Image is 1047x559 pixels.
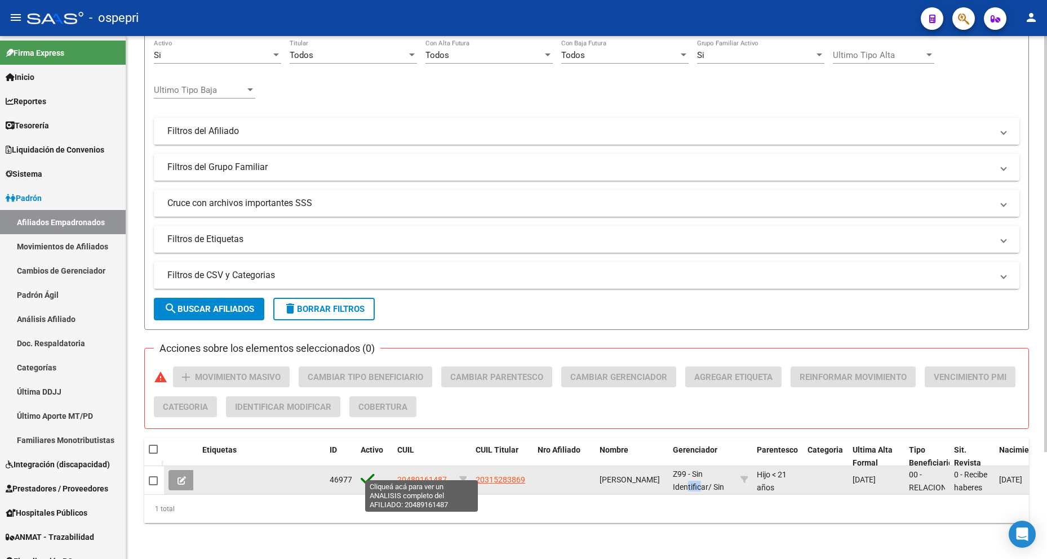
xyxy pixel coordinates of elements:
button: Cambiar Tipo Beneficiario [299,366,432,387]
datatable-header-cell: Gerenciador [668,438,736,475]
span: Ultima Alta Formal [853,445,893,467]
button: Cambiar Gerenciador [561,366,676,387]
span: Gerenciador [673,445,717,454]
span: 0 - Recibe haberes regularmente [954,470,1001,505]
span: Reinformar Movimiento [800,372,907,382]
datatable-header-cell: ID [325,438,356,475]
mat-expansion-panel-header: Filtros de Etiquetas [154,226,1019,253]
mat-icon: menu [9,11,23,24]
span: Sit. Revista [954,445,981,467]
span: Liquidación de Convenios [6,144,104,156]
span: Nombre [600,445,628,454]
span: Activo [361,445,383,454]
span: Ultimo Tipo Alta [833,50,924,60]
span: Todos [290,50,313,60]
datatable-header-cell: Tipo Beneficiario [904,438,950,475]
span: CUIL Titular [476,445,518,454]
datatable-header-cell: Ultima Alta Formal [848,438,904,475]
button: Reinformar Movimiento [791,366,916,387]
button: Identificar Modificar [226,396,340,417]
div: Open Intercom Messenger [1009,521,1036,548]
span: Z99 - Sin Identificar [673,469,708,491]
mat-panel-title: Filtros del Afiliado [167,125,992,137]
span: Tesorería [6,119,49,132]
span: Padrón [6,192,42,204]
span: Cobertura [358,402,407,412]
span: Cambiar Parentesco [450,372,543,382]
mat-panel-title: Filtros de CSV y Categorias [167,269,992,281]
span: Etiquetas [202,445,237,454]
span: 20315283869 [476,475,525,484]
button: Buscar Afiliados [154,298,264,320]
span: Categoria [808,445,843,454]
span: - ospepri [89,6,139,30]
span: Parentesco [757,445,798,454]
datatable-header-cell: Etiquetas [198,438,325,475]
button: Borrar Filtros [273,298,375,320]
mat-icon: person [1024,11,1038,24]
mat-icon: add [179,370,193,384]
span: Nro Afiliado [538,445,580,454]
mat-panel-title: Filtros de Etiquetas [167,233,992,245]
span: Buscar Afiliados [164,304,254,314]
span: Firma Express [6,47,64,59]
datatable-header-cell: Sit. Revista [950,438,995,475]
span: Nacimiento [999,445,1041,454]
datatable-header-cell: Activo [356,438,393,475]
button: Agregar Etiqueta [685,366,782,387]
mat-icon: warning [154,370,167,384]
datatable-header-cell: CUIL [393,438,455,475]
mat-expansion-panel-header: Filtros del Grupo Familiar [154,154,1019,181]
span: Todos [425,50,449,60]
span: Ultimo Tipo Baja [154,85,245,95]
mat-panel-title: Cruce con archivos importantes SSS [167,197,992,209]
datatable-header-cell: Parentesco [752,438,803,475]
span: Vencimiento PMI [934,372,1006,382]
datatable-header-cell: Nombre [595,438,668,475]
div: 1 total [144,495,1029,523]
span: Hospitales Públicos [6,507,87,519]
span: Si [154,50,161,60]
button: Cobertura [349,396,416,417]
mat-expansion-panel-header: Filtros del Afiliado [154,118,1019,145]
datatable-header-cell: Categoria [803,438,848,475]
span: 46977 [330,475,352,484]
span: Integración (discapacidad) [6,458,110,471]
span: Todos [561,50,585,60]
span: Borrar Filtros [283,304,365,314]
span: Inicio [6,71,34,83]
mat-icon: delete [283,302,297,315]
span: CUIL [397,445,414,454]
span: ANMAT - Trazabilidad [6,531,94,543]
button: Cambiar Parentesco [441,366,552,387]
span: Sistema [6,168,42,180]
datatable-header-cell: Nro Afiliado [533,438,595,475]
mat-panel-title: Filtros del Grupo Familiar [167,161,992,173]
span: Identificar Modificar [235,402,331,412]
span: Prestadores / Proveedores [6,482,108,495]
span: Cambiar Tipo Beneficiario [308,372,423,382]
span: Hijo < 21 años [757,470,787,492]
span: Tipo Beneficiario [909,445,953,467]
span: [PERSON_NAME] [600,475,660,484]
mat-icon: search [164,302,178,315]
span: 20489161487 [397,475,447,484]
span: Categoria [163,402,208,412]
button: Categoria [154,396,217,417]
button: Movimiento Masivo [173,366,290,387]
span: Agregar Etiqueta [694,372,773,382]
span: Si [697,50,704,60]
mat-expansion-panel-header: Cruce con archivos importantes SSS [154,190,1019,217]
mat-expansion-panel-header: Filtros de CSV y Categorias [154,262,1019,289]
div: [DATE] [853,473,900,486]
span: Reportes [6,95,46,108]
span: 00 - RELACION DE DEPENDENCIA [909,470,961,517]
span: ID [330,445,337,454]
datatable-header-cell: CUIL Titular [471,438,533,475]
span: Cambiar Gerenciador [570,372,667,382]
span: [DATE] [999,475,1022,484]
h3: Acciones sobre los elementos seleccionados (0) [154,341,380,356]
span: Movimiento Masivo [195,372,281,382]
button: Vencimiento PMI [925,366,1015,387]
